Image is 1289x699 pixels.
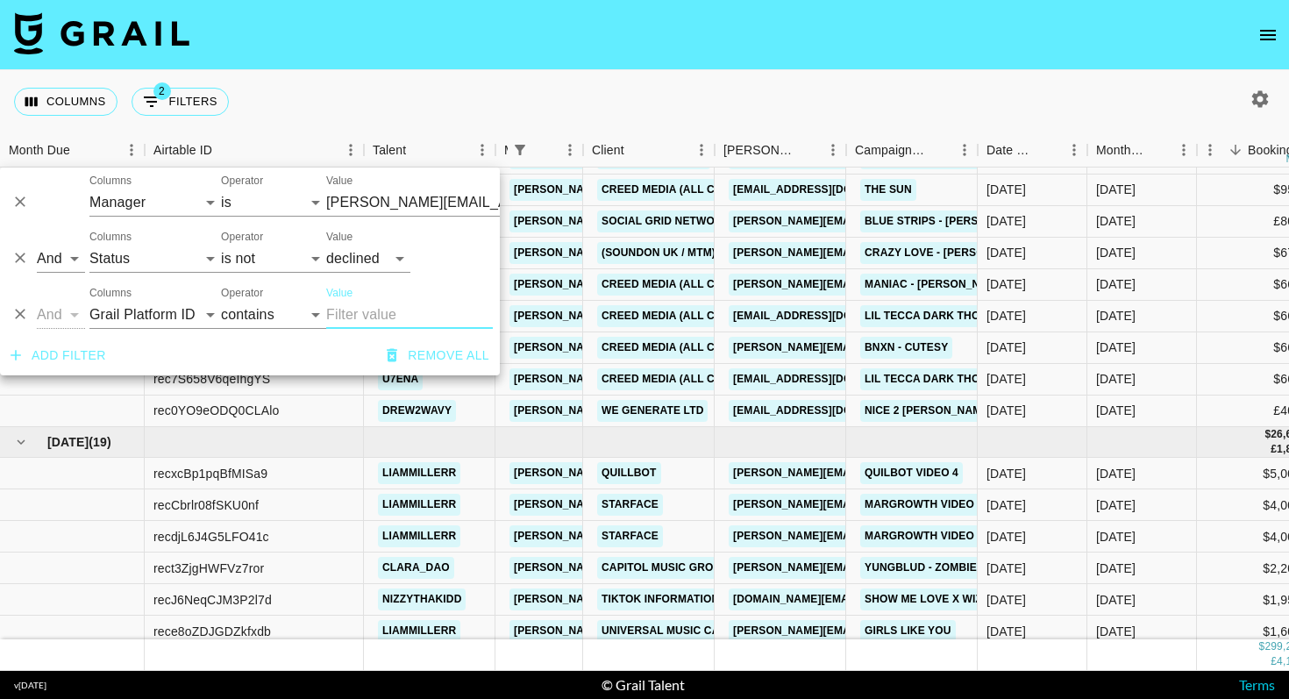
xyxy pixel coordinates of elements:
div: $ [1259,640,1265,655]
a: Creed Media (All Campaigns) [597,305,780,327]
a: [PERSON_NAME][EMAIL_ADDRESS][DOMAIN_NAME] [509,337,795,359]
div: 20/05/2025 [986,212,1026,230]
div: 28/04/2025 [986,496,1026,514]
button: Add filter [4,339,113,372]
a: [PERSON_NAME][EMAIL_ADDRESS][DOMAIN_NAME] [729,557,1015,579]
div: Jun '25 [1096,591,1136,609]
a: nizzythakidd [378,588,466,610]
button: Sort [1146,138,1171,162]
img: Grail Talent [14,12,189,54]
a: margrowth video 3 [860,494,987,516]
div: May '25 [1096,339,1136,356]
div: May '25 [1096,370,1136,388]
a: [PERSON_NAME][EMAIL_ADDRESS][PERSON_NAME][DOMAIN_NAME] [729,242,1105,264]
div: 23/06/2025 [986,623,1026,640]
span: [DATE] [47,433,89,451]
div: 23/04/2025 [986,275,1026,293]
a: the sun [860,179,916,201]
div: 1 active filter [508,138,532,162]
a: [PERSON_NAME][EMAIL_ADDRESS][DOMAIN_NAME] [729,462,1015,484]
div: Jun '25 [1096,623,1136,640]
a: [PERSON_NAME][EMAIL_ADDRESS][DOMAIN_NAME] [509,368,795,390]
button: open drawer [1250,18,1285,53]
a: Crazy Love - [PERSON_NAME] x [PERSON_NAME] [860,242,1141,264]
button: Sort [927,138,951,162]
a: Creed Media (All Campaigns) [597,179,780,201]
div: 09/06/2025 [986,528,1026,546]
button: Delete [7,245,33,271]
div: 23/06/2025 [986,560,1026,577]
div: Date Created [986,133,1036,168]
a: [PERSON_NAME][EMAIL_ADDRESS][DOMAIN_NAME] [509,525,795,547]
div: 20/05/2025 [986,307,1026,325]
select: Logic operator [37,301,85,329]
label: Operator [221,174,263,189]
div: Talent [364,133,495,168]
span: 2 [153,82,171,100]
div: recJ6NeqCJM3P2l7d [153,591,272,609]
div: 14/04/2025 [986,402,1026,419]
div: Manager [495,133,583,168]
div: Date Created [978,133,1087,168]
button: Delete [7,189,33,215]
a: Universal Music Canada [597,620,755,642]
div: Airtable ID [153,133,212,168]
a: [PERSON_NAME][EMAIL_ADDRESS][DOMAIN_NAME] [729,274,1015,296]
div: Talent [373,133,406,168]
label: Value [326,230,353,245]
div: 30/05/2025 [986,370,1026,388]
a: quillbot [597,462,661,484]
button: Menu [469,137,495,163]
input: Filter value [326,301,493,329]
a: Creed Media (All Campaigns) [597,368,780,390]
a: [PERSON_NAME][EMAIL_ADDRESS][DOMAIN_NAME] [509,179,795,201]
a: [EMAIL_ADDRESS][DOMAIN_NAME] [729,400,925,422]
a: [PERSON_NAME][EMAIL_ADDRESS][DOMAIN_NAME] [729,494,1015,516]
button: Show filters [132,88,229,116]
a: [PERSON_NAME][EMAIL_ADDRESS][DOMAIN_NAME] [509,462,795,484]
div: Booker [715,133,846,168]
div: recxcBp1pqBfMISa9 [153,465,267,482]
label: Operator [221,286,263,301]
a: [PERSON_NAME][EMAIL_ADDRESS][PERSON_NAME][DOMAIN_NAME] [729,210,1105,232]
a: TikTok Information Technologies UK Limited [597,588,877,610]
button: hide children [9,430,33,454]
button: Menu [1171,137,1197,163]
a: nice 2 [PERSON_NAME] [860,400,997,422]
label: Value [326,286,353,301]
span: ( 19 ) [89,433,111,451]
button: Sort [406,138,431,162]
a: [PERSON_NAME][EMAIL_ADDRESS][DOMAIN_NAME] [509,494,795,516]
div: £ [1271,442,1277,457]
div: Month Due [1096,133,1146,168]
a: liammillerr [378,525,460,547]
div: 02/06/2025 [986,591,1026,609]
a: [PERSON_NAME][EMAIL_ADDRESS][DOMAIN_NAME] [509,305,795,327]
a: YUNGBLUD - Zombie X @dalceneya [860,557,1071,579]
div: Jun '25 [1096,496,1136,514]
a: [PERSON_NAME][EMAIL_ADDRESS][DOMAIN_NAME] [509,588,795,610]
a: [PERSON_NAME][EMAIL_ADDRESS][DOMAIN_NAME] [509,274,795,296]
a: Show Me Love x wizthemc & bees.n.honey [860,588,1120,610]
a: lil tecca dark thoughts [860,368,1022,390]
a: Social Grid Network Limited [597,210,780,232]
div: 09/06/2025 [986,465,1026,482]
a: [EMAIL_ADDRESS][DOMAIN_NAME] [729,305,925,327]
button: Sort [795,138,820,162]
a: lil tecca dark thoughts [860,305,1022,327]
a: Creed Media (All Campaigns) [597,274,780,296]
div: 20/05/2025 [986,181,1026,198]
div: Campaign (Type) [855,133,927,168]
div: 20/05/2025 [986,339,1026,356]
button: Menu [1197,137,1223,163]
a: clara_dao [378,557,454,579]
button: Sort [1036,138,1061,162]
div: Jun '25 [1096,560,1136,577]
div: Client [592,133,624,168]
div: v [DATE] [14,680,46,691]
label: Columns [89,286,132,301]
div: Jun '25 [1096,528,1136,546]
select: Logic operator [37,245,85,273]
label: Columns [89,230,132,245]
a: [EMAIL_ADDRESS][DOMAIN_NAME] [729,179,925,201]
